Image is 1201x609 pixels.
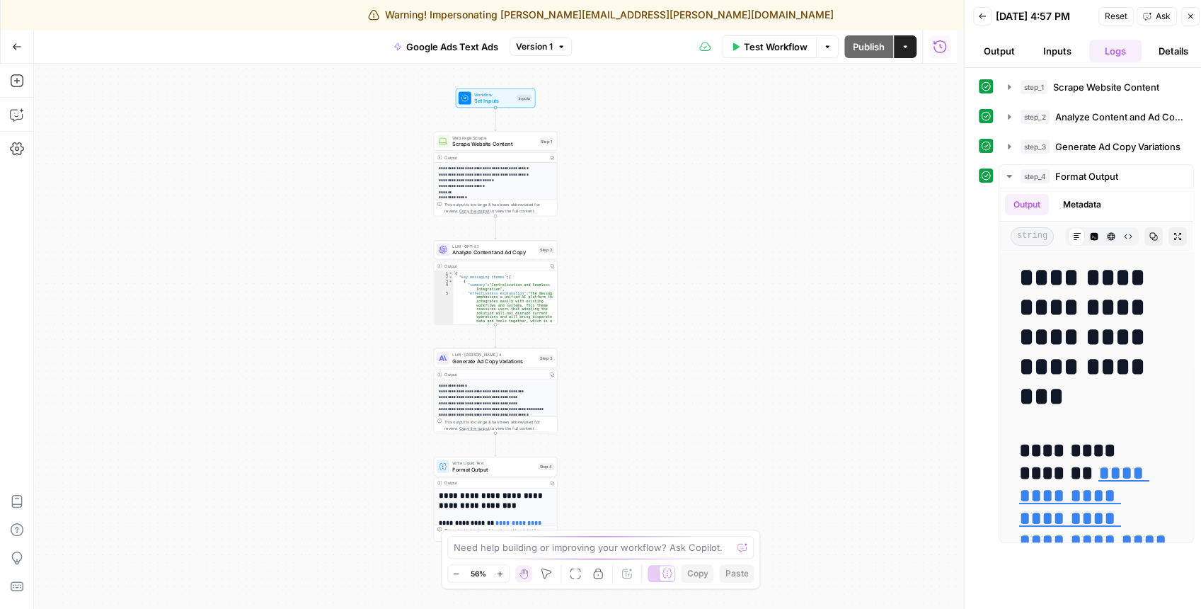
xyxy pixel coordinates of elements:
[1137,7,1177,25] button: Ask
[494,108,496,131] g: Edge from start to step_1
[452,351,535,358] span: LLM · [PERSON_NAME] 4
[452,243,535,249] span: LLM · GPT-4.1
[406,40,498,54] span: Google Ads Text Ads
[452,249,535,256] span: Analyze Content and Ad Copy
[449,279,453,283] span: Toggle code folding, rows 3 through 6
[853,40,885,54] span: Publish
[434,89,558,108] div: WorkflowSet InputsInputs
[449,275,453,280] span: Toggle code folding, rows 2 through 27
[1055,140,1180,154] span: Generate Ad Copy Variations
[434,240,558,324] div: LLM · GPT-4.1Analyze Content and Ad CopyStep 2Output{ "key_messaging_themes":[ { "summary":"Centr...
[452,140,536,148] span: Scrape Website Content
[385,35,507,58] button: Google Ads Text Ads
[686,567,708,580] span: Copy
[444,154,545,161] div: Output
[722,35,816,58] button: Test Workflow
[744,40,808,54] span: Test Workflow
[444,263,545,269] div: Output
[510,38,572,56] button: Version 1
[1105,10,1127,23] span: Reset
[1053,80,1159,94] span: Scrape Website Content
[681,564,713,583] button: Copy
[539,355,553,362] div: Step 3
[452,465,535,473] span: Format Output
[459,426,490,431] span: Copy the output
[444,371,545,377] div: Output
[517,94,531,101] div: Inputs
[516,40,553,53] span: Version 1
[444,527,553,540] div: This output is too large & has been abbreviated for review. to view the full content.
[494,216,496,239] g: Edge from step_1 to step_2
[1021,140,1050,154] span: step_3
[459,209,490,214] span: Copy the output
[452,357,535,365] span: Generate Ad Copy Variations
[434,279,453,283] div: 3
[1055,194,1110,215] button: Metadata
[1021,169,1050,183] span: step_4
[452,135,536,141] span: Web Page Scrape
[434,291,453,331] div: 5
[444,479,545,486] div: Output
[1021,80,1047,94] span: step_1
[444,419,553,431] div: This output is too large & has been abbreviated for review. to view the full content.
[434,566,558,585] div: EndOutput
[444,201,553,214] div: This output is too large & has been abbreviated for review. to view the full content.
[434,275,453,280] div: 2
[844,35,893,58] button: Publish
[494,324,496,348] g: Edge from step_2 to step_3
[719,564,754,583] button: Paste
[471,568,486,579] span: 56%
[1089,40,1142,62] button: Logs
[973,40,1025,62] button: Output
[1005,194,1049,215] button: Output
[474,91,514,98] span: Workflow
[1147,40,1200,62] button: Details
[449,271,453,275] span: Toggle code folding, rows 1 through 159
[1055,169,1118,183] span: Format Output
[539,246,553,253] div: Step 2
[434,283,453,291] div: 4
[368,8,834,22] div: Warning! Impersonating [PERSON_NAME][EMAIL_ADDRESS][PERSON_NAME][DOMAIN_NAME]
[1031,40,1084,62] button: Inputs
[538,463,553,470] div: Step 4
[539,137,553,144] div: Step 1
[494,433,496,456] g: Edge from step_3 to step_4
[474,97,514,105] span: Set Inputs
[1011,227,1054,246] span: string
[1055,110,1185,124] span: Analyze Content and Ad Copy
[452,460,535,466] span: Write Liquid Text
[1098,7,1134,25] button: Reset
[1156,10,1171,23] span: Ask
[1021,110,1050,124] span: step_2
[434,271,453,275] div: 1
[725,567,748,580] span: Paste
